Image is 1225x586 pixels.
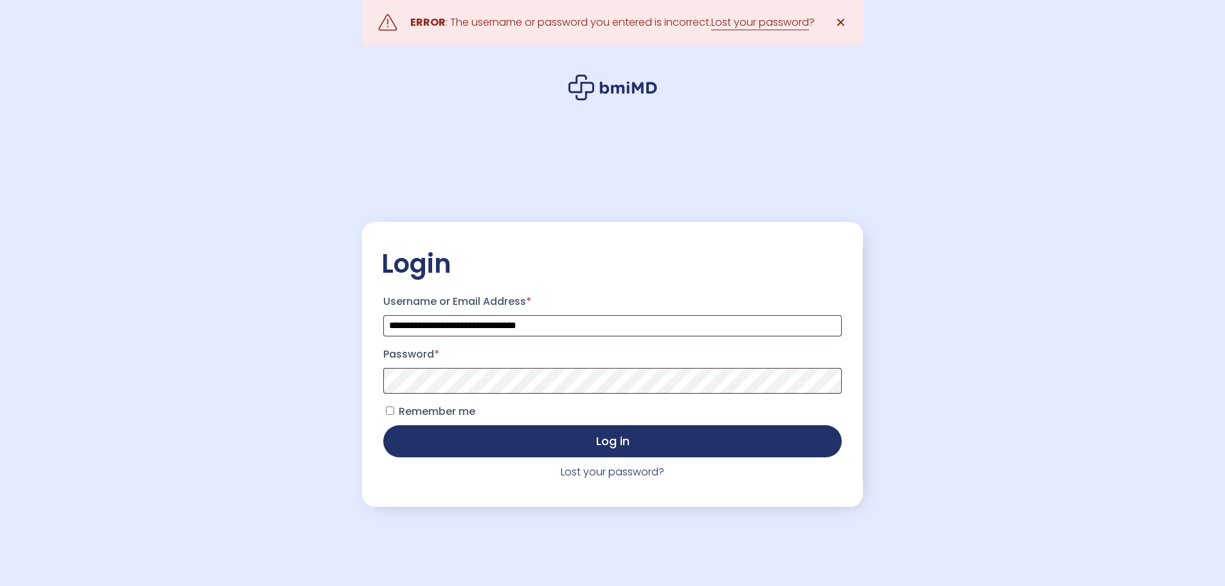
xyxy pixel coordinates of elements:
[410,14,815,32] div: : The username or password you entered is incorrect. ?
[835,14,846,32] span: ✕
[386,407,394,415] input: Remember me
[383,291,842,312] label: Username or Email Address
[399,404,475,419] span: Remember me
[383,344,842,365] label: Password
[381,248,844,280] h2: Login
[410,15,446,30] strong: ERROR
[561,464,664,479] a: Lost your password?
[711,15,809,30] a: Lost your password
[828,10,853,35] a: ✕
[383,425,842,457] button: Log in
